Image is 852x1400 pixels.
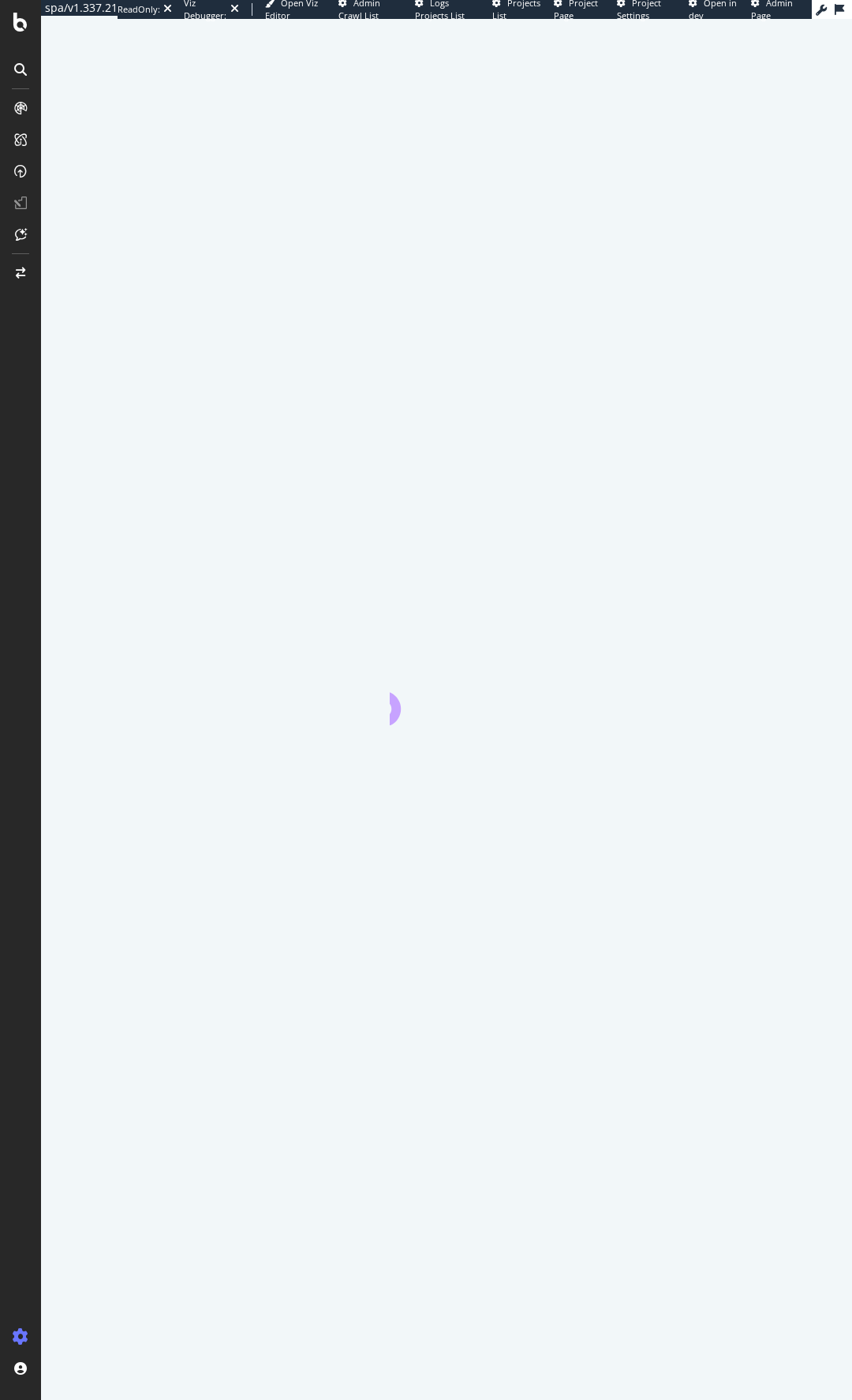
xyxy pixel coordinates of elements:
div: ReadOnly: [118,3,160,16]
div: animation [390,668,503,725]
